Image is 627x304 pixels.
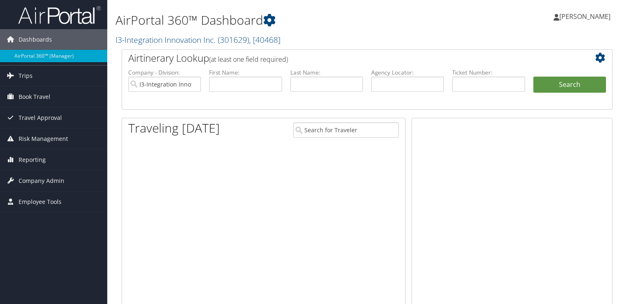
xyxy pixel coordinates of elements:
span: ( 301629 ) [218,34,249,45]
span: Company Admin [19,171,64,191]
span: Trips [19,65,33,86]
a: I3-Integration Innovation Inc. [115,34,280,45]
span: [PERSON_NAME] [559,12,610,21]
a: [PERSON_NAME] [554,4,619,29]
h1: Traveling [DATE] [128,119,220,137]
img: airportal-logo.png [18,5,101,25]
span: , [ 40468 ] [249,34,280,45]
input: Search for Traveler [293,122,399,138]
label: Last Name: [290,68,363,77]
label: Ticket Number: [452,68,525,77]
span: (at least one field required) [209,55,288,64]
h2: Airtinerary Lookup [128,51,565,65]
button: Search [533,77,606,93]
span: Book Travel [19,87,50,107]
span: Dashboards [19,29,52,50]
label: First Name: [209,68,282,77]
label: Agency Locator: [371,68,444,77]
h1: AirPortal 360™ Dashboard [115,12,451,29]
span: Travel Approval [19,108,62,128]
span: Risk Management [19,129,68,149]
span: Employee Tools [19,192,61,212]
label: Company - Division: [128,68,201,77]
span: Reporting [19,150,46,170]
